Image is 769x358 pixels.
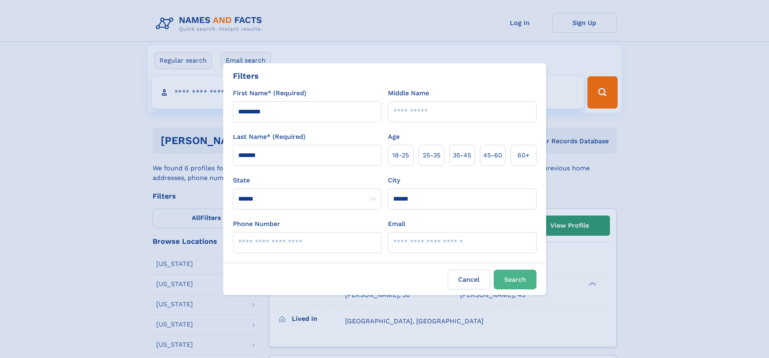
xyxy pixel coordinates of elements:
label: Middle Name [388,88,429,98]
button: Search [494,270,536,289]
label: Cancel [448,270,490,289]
span: 60+ [518,151,530,160]
label: Email [388,219,405,229]
span: 18‑25 [392,151,409,160]
label: Last Name* (Required) [233,132,306,142]
label: State [233,176,381,185]
span: 35‑45 [453,151,471,160]
label: City [388,176,400,185]
span: 25‑35 [423,151,440,160]
label: Phone Number [233,219,280,229]
label: Age [388,132,400,142]
span: 45‑60 [483,151,502,160]
div: Filters [233,70,259,82]
label: First Name* (Required) [233,88,306,98]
